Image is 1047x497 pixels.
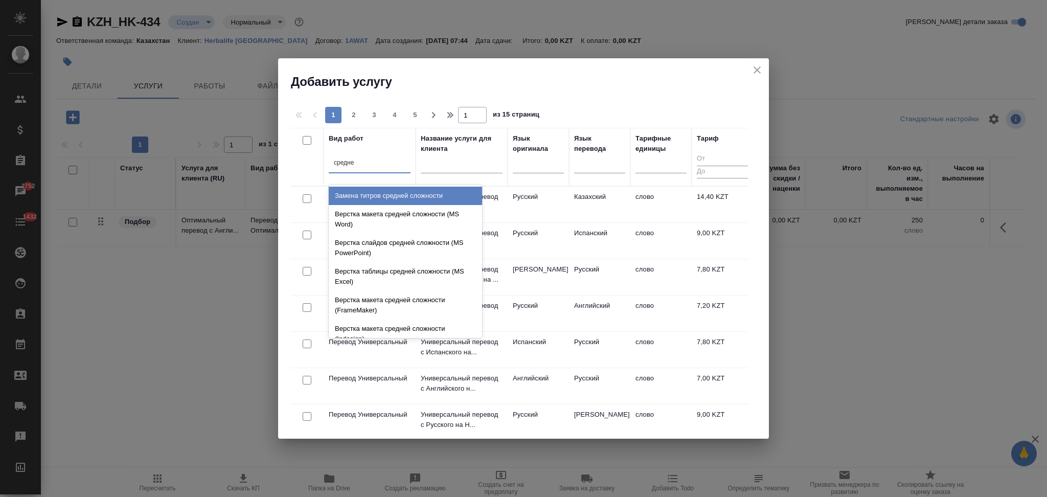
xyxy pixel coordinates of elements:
div: Замена титров средней сложности [329,187,482,205]
div: Верстка слайдов средней сложности (MS PowerPoint) [329,234,482,262]
div: Верстка макета средней сложности (FrameMaker) [329,291,482,320]
button: 5 [407,107,423,123]
td: 9,00 KZT [692,223,753,259]
td: 7,20 KZT [692,296,753,331]
td: Испанский [508,332,569,368]
td: слово [630,223,692,259]
div: Название услуги для клиента [421,133,503,154]
div: Вид работ [329,133,363,144]
span: из 15 страниц [493,108,539,123]
td: 7,80 KZT [692,259,753,295]
div: Язык оригинала [513,133,564,154]
td: Русский [569,332,630,368]
div: Верстка макета средней сложности (Indesign) [329,320,482,348]
p: Перевод Универсальный [329,410,411,420]
td: Русский [569,259,630,295]
input: До [697,166,748,178]
h2: Добавить услугу [291,74,769,90]
td: 9,00 KZT [692,404,753,440]
td: Русский [508,404,569,440]
input: От [697,153,748,166]
span: 3 [366,110,382,120]
span: 5 [407,110,423,120]
td: [PERSON_NAME] [569,404,630,440]
td: слово [630,259,692,295]
td: Русский [508,187,569,222]
td: Русский [508,296,569,331]
td: 14,40 KZT [692,187,753,222]
td: слово [630,187,692,222]
td: [PERSON_NAME] [508,259,569,295]
span: 2 [346,110,362,120]
button: 2 [346,107,362,123]
div: Тариф [697,133,719,144]
td: слово [630,296,692,331]
td: Казахский [569,187,630,222]
td: Английский [569,296,630,331]
td: Испанский [569,223,630,259]
p: Перевод Универсальный [329,373,411,383]
td: 7,00 KZT [692,368,753,404]
td: 7,80 KZT [692,332,753,368]
button: close [749,62,765,78]
div: Верстка таблицы средней сложности (MS Excel) [329,262,482,291]
div: Тарифные единицы [635,133,687,154]
td: Английский [508,368,569,404]
td: слово [630,404,692,440]
td: слово [630,332,692,368]
div: Верстка макета средней сложности (MS Word) [329,205,482,234]
td: слово [630,368,692,404]
td: Русский [569,368,630,404]
div: Язык перевода [574,133,625,154]
button: 4 [386,107,403,123]
p: Универсальный перевод с Испанского на... [421,337,503,357]
p: Перевод Универсальный [329,337,411,347]
td: Русский [508,223,569,259]
p: Универсальный перевод с Русского на Н... [421,410,503,430]
button: 3 [366,107,382,123]
span: 4 [386,110,403,120]
p: Универсальный перевод с Английского н... [421,373,503,394]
